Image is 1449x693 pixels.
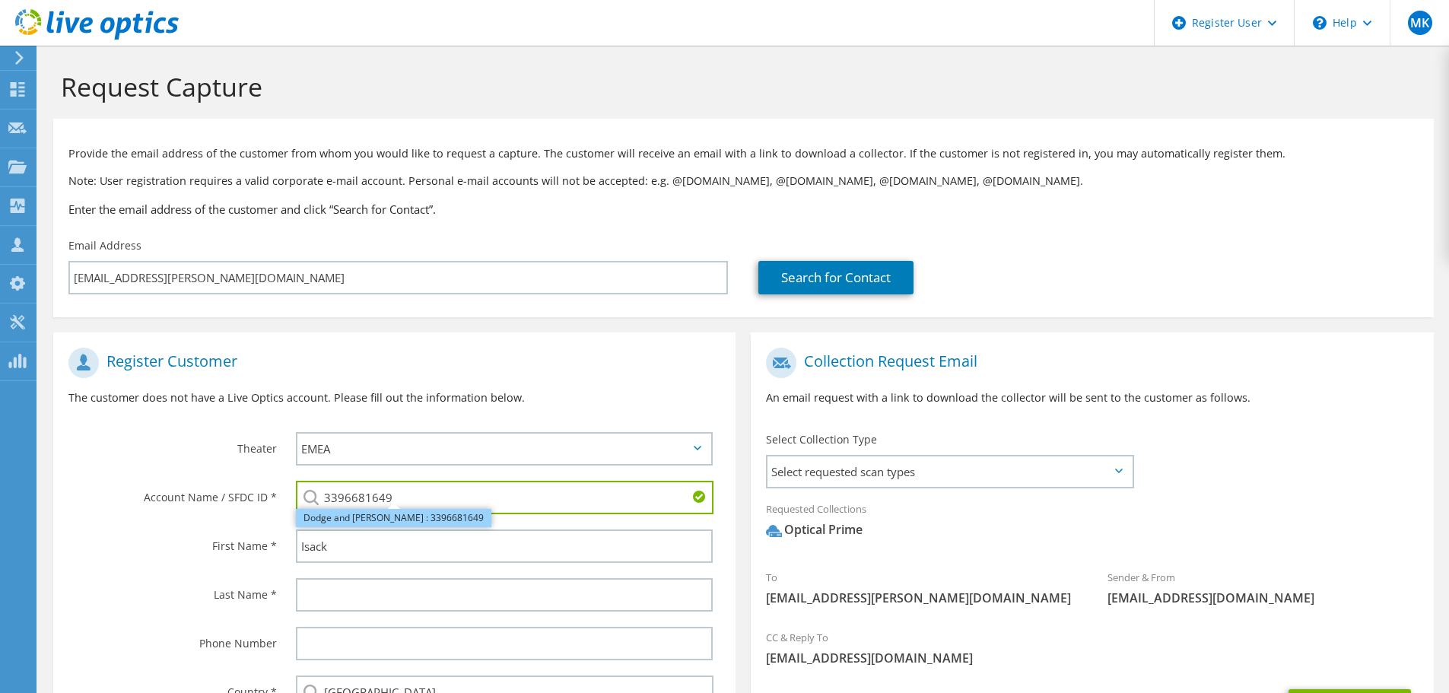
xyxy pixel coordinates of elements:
[766,650,1418,666] span: [EMAIL_ADDRESS][DOMAIN_NAME]
[766,389,1418,406] p: An email request with a link to download the collector will be sent to the customer as follows.
[766,590,1077,606] span: [EMAIL_ADDRESS][PERSON_NAME][DOMAIN_NAME]
[751,621,1433,674] div: CC & Reply To
[758,261,914,294] a: Search for Contact
[68,389,720,406] p: The customer does not have a Live Optics account. Please fill out the information below.
[68,173,1419,189] p: Note: User registration requires a valid corporate e-mail account. Personal e-mail accounts will ...
[1107,590,1419,606] span: [EMAIL_ADDRESS][DOMAIN_NAME]
[68,238,141,253] label: Email Address
[68,481,277,505] label: Account Name / SFDC ID *
[1408,11,1432,35] span: MK
[1092,561,1434,614] div: Sender & From
[766,348,1410,378] h1: Collection Request Email
[68,432,277,456] label: Theater
[68,578,277,602] label: Last Name *
[296,509,491,527] li: Dodge and Cox : 3396681649
[68,145,1419,162] p: Provide the email address of the customer from whom you would like to request a capture. The cust...
[68,201,1419,218] h3: Enter the email address of the customer and click “Search for Contact”.
[766,521,863,539] div: Optical Prime
[751,493,1433,554] div: Requested Collections
[751,561,1092,614] div: To
[68,529,277,554] label: First Name *
[68,348,713,378] h1: Register Customer
[68,627,277,651] label: Phone Number
[767,456,1132,487] span: Select requested scan types
[766,432,877,447] label: Select Collection Type
[1313,16,1327,30] svg: \n
[61,71,1419,103] h1: Request Capture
